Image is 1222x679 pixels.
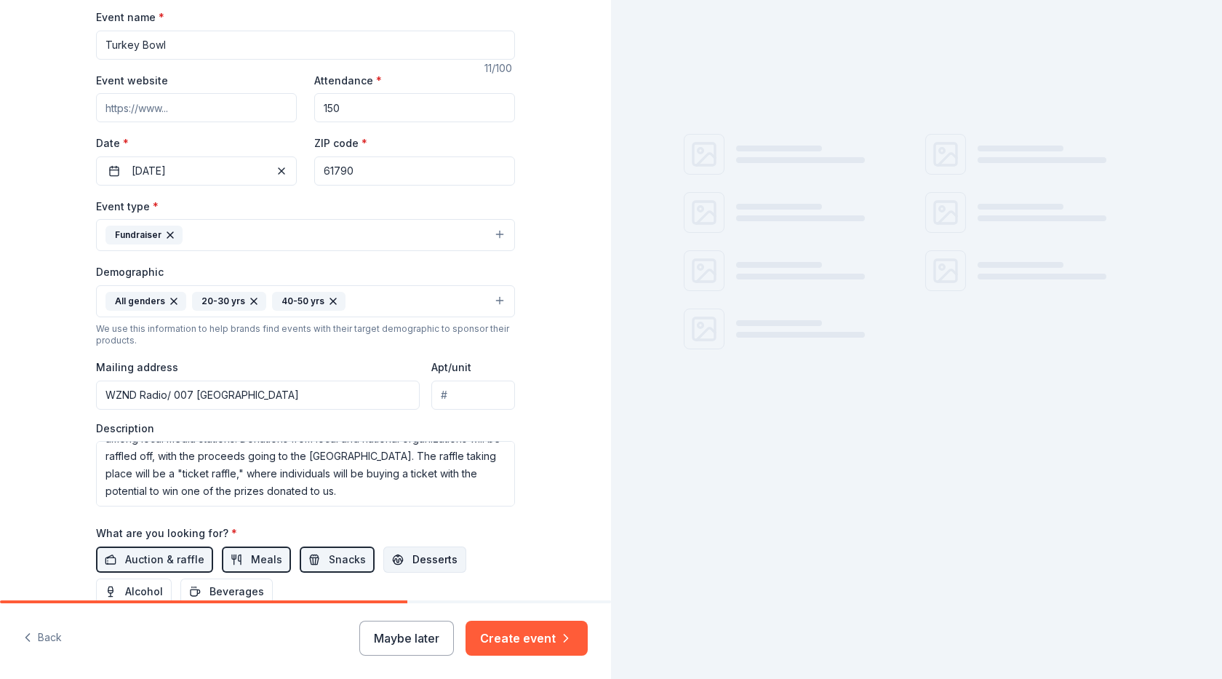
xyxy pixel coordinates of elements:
[314,93,515,122] input: 20
[105,226,183,245] div: Fundraiser
[412,551,458,568] span: Desserts
[359,621,454,656] button: Maybe later
[96,323,515,346] div: We use this information to help brands find events with their target demographic to sponsor their...
[383,547,466,573] button: Desserts
[105,292,186,311] div: All genders
[96,526,237,541] label: What are you looking for?
[222,547,291,573] button: Meals
[96,265,164,279] label: Demographic
[96,93,297,122] input: https://www...
[23,623,62,654] button: Back
[466,621,588,656] button: Create event
[96,441,515,507] textarea: We are hosting the 39th annual Turkey Bowl to raise money for the [US_STATE] State University’s C...
[96,74,168,88] label: Event website
[431,360,471,375] label: Apt/unit
[96,381,420,410] input: Enter a US address
[96,31,515,60] input: Spring Fundraiser
[96,10,164,25] label: Event name
[125,551,204,568] span: Auction & raffle
[192,292,266,311] div: 20-30 yrs
[96,219,515,251] button: Fundraiser
[431,381,515,410] input: #
[209,583,264,600] span: Beverages
[96,285,515,317] button: All genders20-30 yrs40-50 yrs
[329,551,366,568] span: Snacks
[300,547,375,573] button: Snacks
[96,156,297,186] button: [DATE]
[272,292,346,311] div: 40-50 yrs
[314,156,515,186] input: 12345 (U.S. only)
[96,547,213,573] button: Auction & raffle
[96,360,178,375] label: Mailing address
[314,74,382,88] label: Attendance
[125,583,163,600] span: Alcohol
[96,579,172,605] button: Alcohol
[251,551,282,568] span: Meals
[96,199,159,214] label: Event type
[96,136,297,151] label: Date
[180,579,273,605] button: Beverages
[484,60,515,77] div: 11 /100
[96,421,154,436] label: Description
[314,136,367,151] label: ZIP code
